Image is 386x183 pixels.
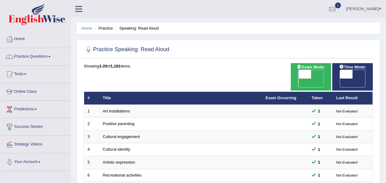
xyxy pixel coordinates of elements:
a: Success Stories [0,118,70,134]
a: Practice Questions [0,48,70,63]
small: Not Evaluated [336,173,357,177]
b: 1-20 [99,64,107,68]
small: Not Evaluated [336,161,357,164]
a: Exam Occurring [266,96,296,100]
th: Last Result [333,92,373,105]
a: Predictions [0,101,70,116]
a: Strategy Videos [0,136,70,151]
span: Exam Mode: [294,64,327,70]
small: Not Evaluated [336,109,357,113]
div: Show exams occurring in exams [291,63,331,91]
span: You can still take this question [316,159,323,165]
small: Not Evaluated [336,122,357,126]
th: # [84,92,99,105]
li: Speaking: Read Aloud [114,25,159,31]
td: 2 [84,118,99,131]
span: You can still take this question [316,146,323,153]
span: You can still take this question [316,172,323,178]
a: Cultural identity [103,147,131,152]
span: You can still take this question [316,108,323,114]
div: Showing of items. [84,63,373,69]
li: Practice [93,25,113,31]
h2: Practice Speaking: Read Aloud [84,45,169,54]
a: Home [81,26,92,30]
a: Positive parenting [103,121,135,126]
span: You can still take this question [316,121,323,127]
th: Taken [308,92,333,105]
a: Artistic expression [103,160,135,165]
a: Home [0,30,70,46]
a: Tests [0,66,70,81]
th: Title [99,92,262,105]
small: Not Evaluated [336,148,357,151]
td: 4 [84,143,99,156]
small: Not Evaluated [336,135,357,139]
span: Time Mode: [337,64,368,70]
b: 1,181 [111,64,121,68]
a: Cultural engagement [103,134,140,139]
a: Online Class [0,83,70,99]
td: 1 [84,105,99,118]
span: 1 [335,2,341,8]
span: You can still take this question [316,133,323,140]
a: Recreational activities [103,173,142,177]
a: Your Account [0,153,70,169]
a: Art installations [103,109,130,113]
td: 5 [84,156,99,169]
td: 6 [84,169,99,182]
td: 3 [84,130,99,143]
